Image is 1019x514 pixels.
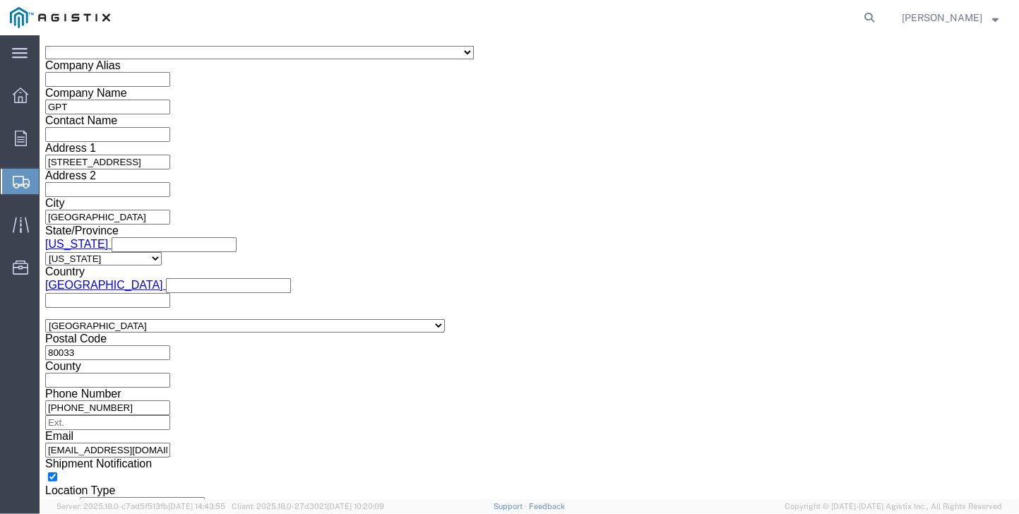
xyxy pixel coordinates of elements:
button: [PERSON_NAME] [901,9,999,26]
span: Janice Fahrmeier [902,10,982,25]
span: Server: 2025.18.0-c7ad5f513fb [56,502,225,510]
a: Feedback [529,502,565,510]
span: Client: 2025.18.0-27d3021 [232,502,384,510]
span: Copyright © [DATE]-[DATE] Agistix Inc., All Rights Reserved [785,501,1002,513]
span: [DATE] 10:20:09 [327,502,384,510]
span: [DATE] 14:43:55 [168,502,225,510]
a: Support [494,502,529,510]
iframe: FS Legacy Container [40,35,1019,499]
img: logo [10,7,110,28]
